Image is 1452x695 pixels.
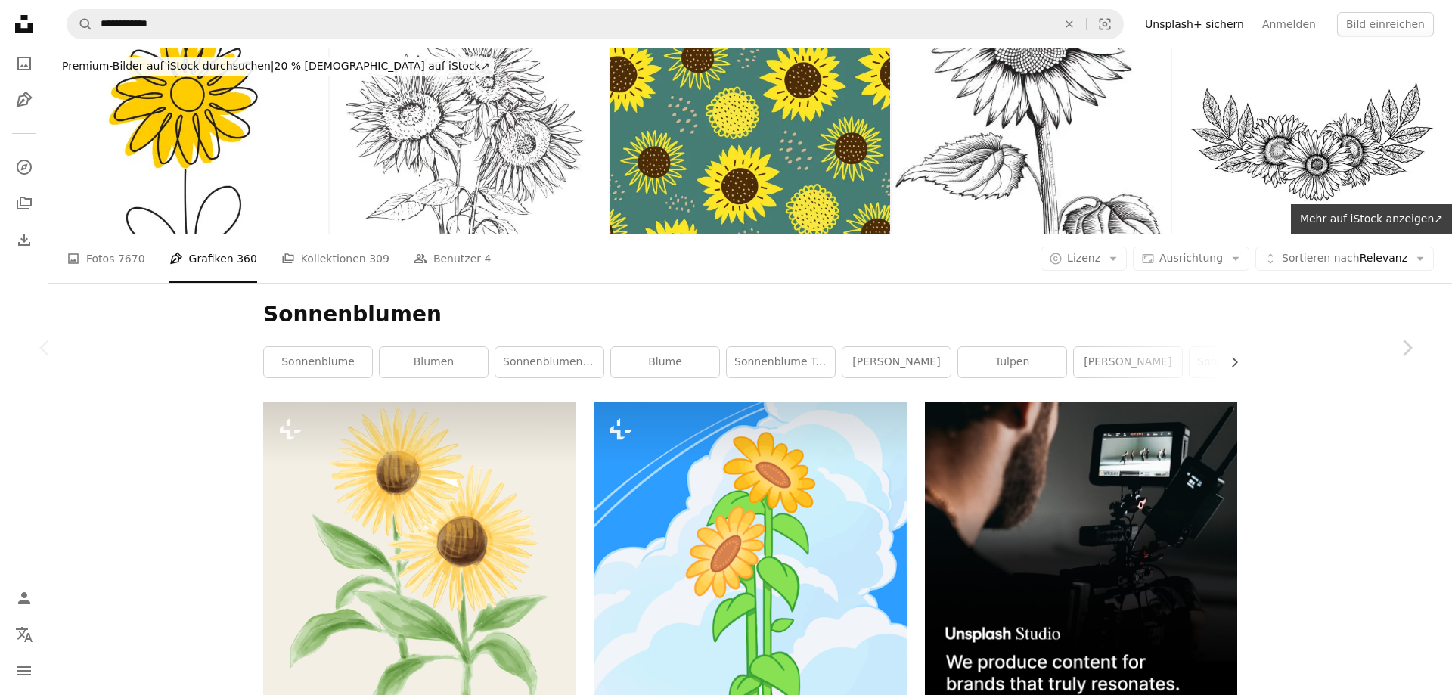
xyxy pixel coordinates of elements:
a: Blume [611,347,719,377]
img: Vector sunflowers border illustration, line art floral composition. Graphic monochrome drawing. H... [1172,48,1452,234]
button: Lizenz [1041,247,1127,271]
a: Weiter [1361,275,1452,420]
img: Federzeichnung Illustration von Sonnenblumen [330,48,610,234]
a: eine Zeichnung von zwei Sonnenblumen mit grünen Blättern [263,552,576,566]
span: Lizenz [1067,252,1100,264]
button: Liste nach rechts verschieben [1221,347,1237,377]
span: 20 % [DEMOGRAPHIC_DATA] auf iStock ↗ [62,60,489,72]
a: Benutzer 4 [414,234,492,283]
span: Ausrichtung [1159,252,1223,264]
a: tulpen [958,347,1066,377]
a: Ein Bild einer Sonnenblume an einem sonnigen Tag [594,552,906,566]
span: Sortieren nach [1282,252,1360,264]
img: Sonnenblume graviert [892,48,1171,234]
span: Relevanz [1282,251,1407,266]
a: [PERSON_NAME] [1074,347,1182,377]
a: Kollektionen [9,188,39,219]
span: 4 [485,250,492,267]
a: Entdecken [9,152,39,182]
a: Anmelden [1253,12,1325,36]
button: Visuelle Suche [1087,10,1123,39]
button: Menü [9,656,39,686]
h1: Sonnenblumen [263,301,1237,328]
a: Bisherige Downloads [9,225,39,255]
a: Unsplash+ sichern [1136,12,1253,36]
form: Finden Sie Bildmaterial auf der ganzen Webseite [67,9,1124,39]
img: Spring Flower [48,48,328,234]
button: Sprache [9,619,39,650]
a: Fotos 7670 [67,234,145,283]
span: Mehr auf iStock anzeigen ↗ [1300,213,1443,225]
button: Löschen [1053,10,1086,39]
a: Sonnenblumenfeld [495,347,603,377]
span: 7670 [118,250,145,267]
button: Sortieren nachRelevanz [1255,247,1434,271]
button: Bild einreichen [1337,12,1434,36]
a: Sonnenblume Tapete [727,347,835,377]
a: Fotos [9,48,39,79]
a: Kollektionen 309 [281,234,389,283]
button: Unsplash suchen [67,10,93,39]
a: Anmelden / Registrieren [9,583,39,613]
a: Blumen [380,347,488,377]
a: Grafiken [9,85,39,115]
a: [PERSON_NAME] [842,347,951,377]
img: Nahtloses Muster mit Sonnenblumen. Süße Hand gezeichnet Cartoon kindlichen Zeichnung Stil. Bunte ... [610,48,890,234]
a: Premium-Bilder auf iStock durchsuchen|20 % [DEMOGRAPHIC_DATA] auf iStock↗ [48,48,503,85]
a: Sonnenblumenstrauß [1190,347,1298,377]
span: 309 [369,250,389,267]
a: Mehr auf iStock anzeigen↗ [1291,204,1452,234]
button: Ausrichtung [1133,247,1249,271]
span: Premium-Bilder auf iStock durchsuchen | [62,60,275,72]
a: Sonnenblume [264,347,372,377]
